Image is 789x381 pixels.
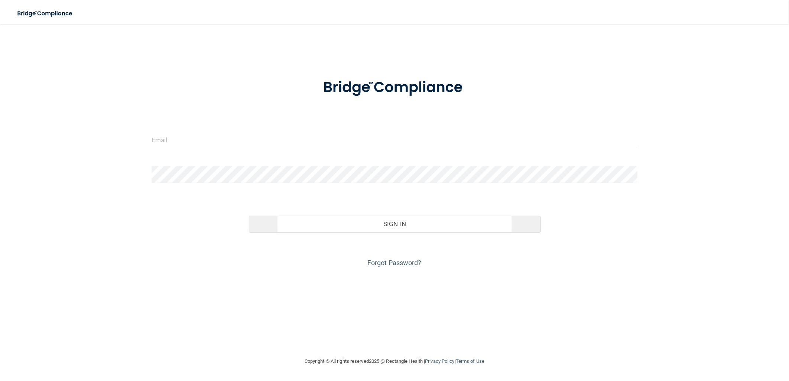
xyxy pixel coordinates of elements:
[425,358,454,364] a: Privacy Policy
[259,349,530,373] div: Copyright © All rights reserved 2025 @ Rectangle Health | |
[11,6,79,21] img: bridge_compliance_login_screen.278c3ca4.svg
[152,131,637,148] input: Email
[456,358,484,364] a: Terms of Use
[249,216,540,232] button: Sign In
[308,68,481,107] img: bridge_compliance_login_screen.278c3ca4.svg
[367,259,422,267] a: Forgot Password?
